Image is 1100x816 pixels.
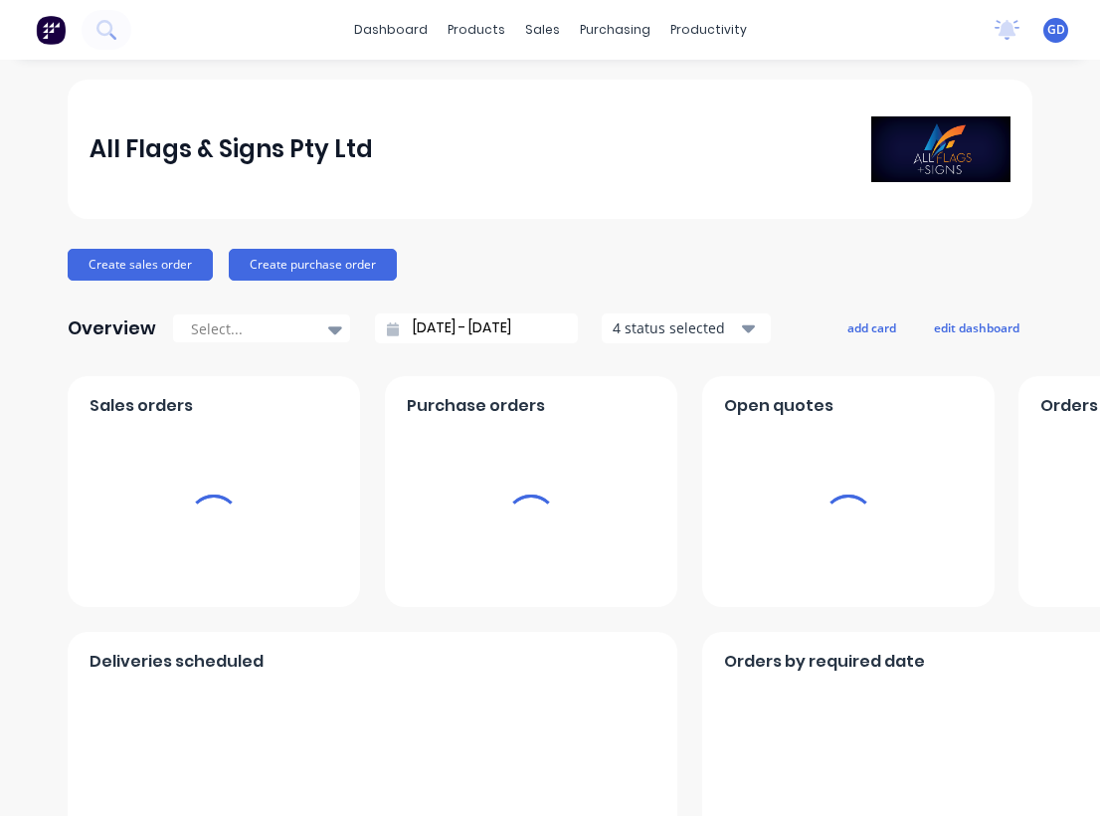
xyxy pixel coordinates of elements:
div: productivity [660,15,757,45]
span: Deliveries scheduled [90,650,264,674]
span: Sales orders [90,394,193,418]
div: purchasing [570,15,660,45]
img: Factory [36,15,66,45]
span: Purchase orders [407,394,545,418]
button: Create sales order [68,249,213,281]
div: Overview [68,308,156,348]
span: Orders by required date [724,650,925,674]
button: edit dashboard [921,314,1032,340]
span: Open quotes [724,394,833,418]
div: All Flags & Signs Pty Ltd [90,129,373,169]
button: Create purchase order [229,249,397,281]
button: add card [834,314,909,340]
img: All Flags & Signs Pty Ltd [871,116,1010,182]
a: dashboard [344,15,438,45]
div: sales [515,15,570,45]
div: 4 status selected [613,317,738,338]
span: GD [1047,21,1065,39]
div: products [438,15,515,45]
button: 4 status selected [602,313,771,343]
